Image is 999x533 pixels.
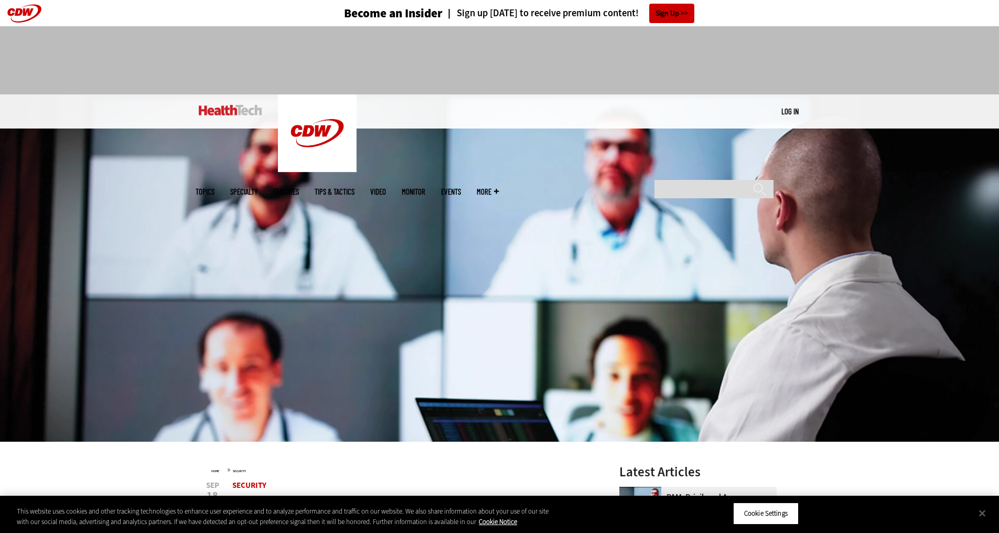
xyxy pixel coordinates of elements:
a: CDW [278,164,357,175]
a: Security [232,480,266,491]
a: More information about your privacy [479,517,517,526]
span: More [477,188,499,196]
h3: Become an Insider [344,7,443,19]
a: Video [370,188,386,196]
a: Tips & Tactics [315,188,355,196]
a: Sign up [DATE] to receive premium content! [443,8,639,18]
img: remote call with care team [619,487,661,529]
button: Cookie Settings [733,503,799,525]
iframe: advertisement [309,37,691,84]
a: Home [211,469,219,473]
span: Topics [196,188,214,196]
div: User menu [781,106,799,117]
a: MonITor [402,188,425,196]
a: Log in [781,106,799,116]
h3: Latest Articles [619,465,777,478]
span: Specialty [230,188,257,196]
div: » [211,465,592,474]
a: Sign Up [649,4,694,23]
span: Sep [206,482,219,489]
span: 18 [206,491,219,501]
img: Home [278,94,357,172]
a: Security [233,469,246,473]
a: Features [273,188,299,196]
a: Events [441,188,461,196]
a: remote call with care team [619,487,667,495]
a: PAM: Privileged Access Management in Remote and Hybrid Healthcare Work [619,493,770,518]
button: Close [971,502,994,525]
a: Become an Insider [305,7,443,19]
div: This website uses cookies and other tracking technologies to enhance user experience and to analy... [17,506,550,527]
img: Home [199,105,262,115]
